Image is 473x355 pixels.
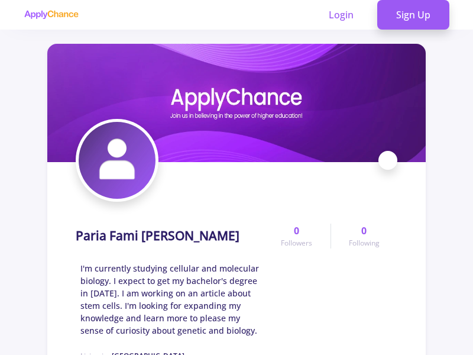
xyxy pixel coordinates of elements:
span: Followers [281,238,312,248]
img: Paria Fami Tafreshi avatar [79,122,155,199]
span: I'm currently studying cellular and molecular biology. I expect to get my bachelor's degree in [D... [80,262,263,337]
a: 0Followers [263,224,330,248]
h1: Paria Fami [PERSON_NAME] [76,228,239,243]
a: 0Following [331,224,397,248]
img: Paria Fami Tafreshi cover image [47,44,426,162]
span: 0 [361,224,367,238]
img: applychance logo text only [24,10,79,20]
span: Following [349,238,380,248]
span: 0 [294,224,299,238]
